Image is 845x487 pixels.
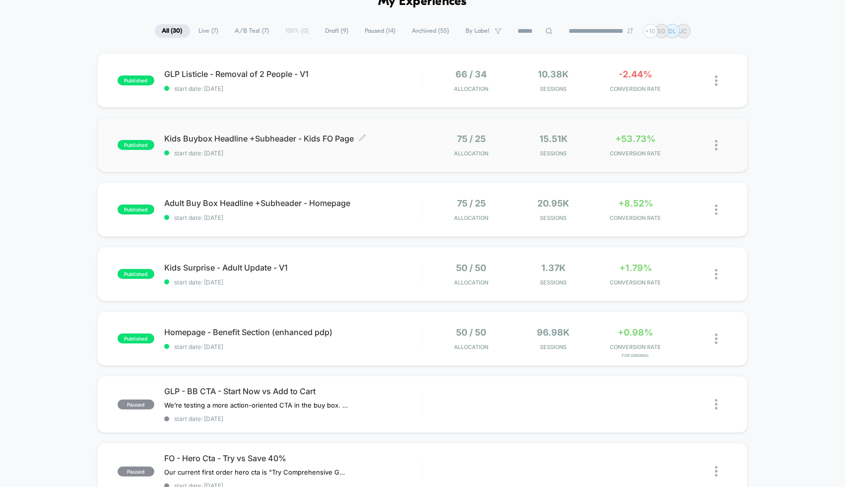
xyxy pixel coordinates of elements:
[597,344,674,350] span: CONVERSION RATE
[164,327,422,337] span: Homepage - Benefit Section (enhanced pdp)
[616,134,656,144] span: +53.73%
[515,150,592,157] span: Sessions
[164,401,348,409] span: We’re testing a more action-oriented CTA in the buy box. The current button reads “Start Now.” We...
[619,69,652,79] span: -2.44%
[164,69,422,79] span: GLP Listicle - Removal of 2 People - V1
[515,344,592,350] span: Sessions
[164,134,422,143] span: Kids Buybox Headline +Subheader - Kids FO Page
[515,214,592,221] span: Sessions
[164,343,422,350] span: start date: [DATE]
[715,466,717,477] img: close
[597,85,674,92] span: CONVERSION RATE
[715,140,717,150] img: close
[657,27,666,35] p: SG
[164,85,422,92] span: start date: [DATE]
[618,198,653,209] span: +8.52%
[597,279,674,286] span: CONVERSION RATE
[515,279,592,286] span: Sessions
[537,327,570,338] span: 96.98k
[597,150,674,157] span: CONVERSION RATE
[456,263,487,273] span: 50 / 50
[668,27,676,35] p: DL
[118,205,154,214] span: published
[118,400,154,410] span: paused
[539,134,568,144] span: 15.51k
[457,134,486,144] span: 75 / 25
[164,263,422,273] span: Kids Surprise - Adult Update - V1
[118,467,154,477] span: paused
[456,327,487,338] span: 50 / 50
[164,468,348,476] span: Our current first order hero cta is "Try Comprehensive Gummies". We are testing it against "Save ...
[715,269,717,279] img: close
[164,214,422,221] span: start date: [DATE]
[538,69,569,79] span: 10.38k
[455,214,489,221] span: Allocation
[455,85,489,92] span: Allocation
[192,24,226,38] span: Live ( 7 )
[164,453,422,463] span: FO - Hero Cta - Try vs Save 40%
[715,75,717,86] img: close
[715,399,717,410] img: close
[515,85,592,92] span: Sessions
[618,327,653,338] span: +0.98%
[164,386,422,396] span: GLP - BB CTA - Start Now vs Add to Cart
[164,278,422,286] span: start date: [DATE]
[619,263,652,273] span: +1.79%
[541,263,566,273] span: 1.37k
[405,24,457,38] span: Archived ( 55 )
[164,415,422,422] span: start date: [DATE]
[155,24,190,38] span: All ( 30 )
[118,334,154,344] span: published
[456,69,487,79] span: 66 / 34
[538,198,570,209] span: 20.95k
[466,27,490,35] span: By Label
[358,24,403,38] span: Paused ( 14 )
[644,24,658,38] div: + 10
[118,75,154,85] span: published
[455,150,489,157] span: Allocation
[597,353,674,358] span: for Original
[228,24,277,38] span: A/B Test ( 7 )
[164,198,422,208] span: Adult Buy Box Headline +Subheader - Homepage
[457,198,486,209] span: 75 / 25
[118,269,154,279] span: published
[455,279,489,286] span: Allocation
[164,149,422,157] span: start date: [DATE]
[318,24,356,38] span: Draft ( 9 )
[715,205,717,215] img: close
[455,344,489,350] span: Allocation
[627,28,633,34] img: end
[715,334,717,344] img: close
[679,27,687,35] p: JC
[597,214,674,221] span: CONVERSION RATE
[118,140,154,150] span: published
